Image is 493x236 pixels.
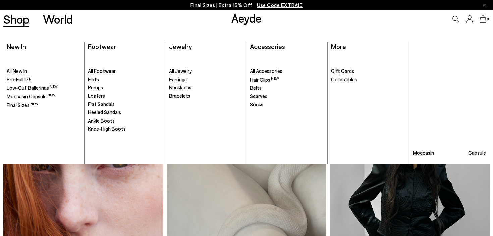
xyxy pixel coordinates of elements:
[257,2,303,8] span: Navigate to /collections/ss25-final-sizes
[250,77,279,83] span: Hair Clips
[3,13,29,25] a: Shop
[169,42,192,50] a: Jewelry
[468,150,486,155] h3: Capsule
[88,109,162,116] a: Heeled Sandals
[250,76,324,83] a: Hair Clips
[331,68,405,75] a: Gift Cards
[331,68,354,74] span: Gift Cards
[250,85,324,91] a: Belts
[88,68,116,74] span: All Footwear
[7,85,58,91] span: Low-Cut Ballerinas
[231,11,262,25] a: Aeyde
[331,42,346,50] a: More
[88,109,121,115] span: Heeled Sandals
[169,76,243,83] a: Earrings
[7,93,80,100] a: Moccasin Capsule
[331,76,357,82] span: Collectibles
[88,76,162,83] a: Flats
[7,68,80,75] a: All New In
[7,102,38,108] span: Final Sizes
[190,1,303,9] p: Final Sizes | Extra 15% Off
[250,68,324,75] a: All Accessories
[250,93,267,99] span: Scarves
[88,101,115,107] span: Flat Sandals
[7,68,27,74] span: All New In
[250,68,282,74] span: All Accessories
[88,117,115,124] span: Ankle Boots
[88,117,162,124] a: Ankle Boots
[7,93,55,99] span: Moccasin Capsule
[486,17,490,21] span: 0
[88,42,116,50] a: Footwear
[43,13,73,25] a: World
[169,76,187,82] span: Earrings
[88,68,162,75] a: All Footwear
[88,76,99,82] span: Flats
[169,68,243,75] a: All Jewelry
[7,84,80,91] a: Low-Cut Ballerinas
[7,76,80,83] a: Pre-Fall '25
[480,15,486,23] a: 0
[88,126,162,132] a: Knee-High Boots
[169,93,190,99] span: Bracelets
[250,101,263,107] span: Socks
[169,93,243,99] a: Bracelets
[169,84,243,91] a: Necklaces
[88,93,105,99] span: Loafers
[250,93,324,100] a: Scarves
[250,85,262,91] span: Belts
[88,84,103,90] span: Pumps
[88,126,126,132] span: Knee-High Boots
[88,84,162,91] a: Pumps
[7,76,32,82] span: Pre-Fall '25
[409,42,490,160] a: Moccasin Capsule
[88,93,162,99] a: Loafers
[7,42,26,50] a: New In
[413,150,434,155] h3: Moccasin
[250,42,285,50] a: Accessories
[7,102,80,109] a: Final Sizes
[169,84,191,90] span: Necklaces
[250,101,324,108] a: Socks
[169,68,192,74] span: All Jewelry
[331,76,405,83] a: Collectibles
[409,42,490,160] img: Mobile_e6eede4d-78b8-4bd1-ae2a-4197e375e133_900x.jpg
[88,101,162,108] a: Flat Sandals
